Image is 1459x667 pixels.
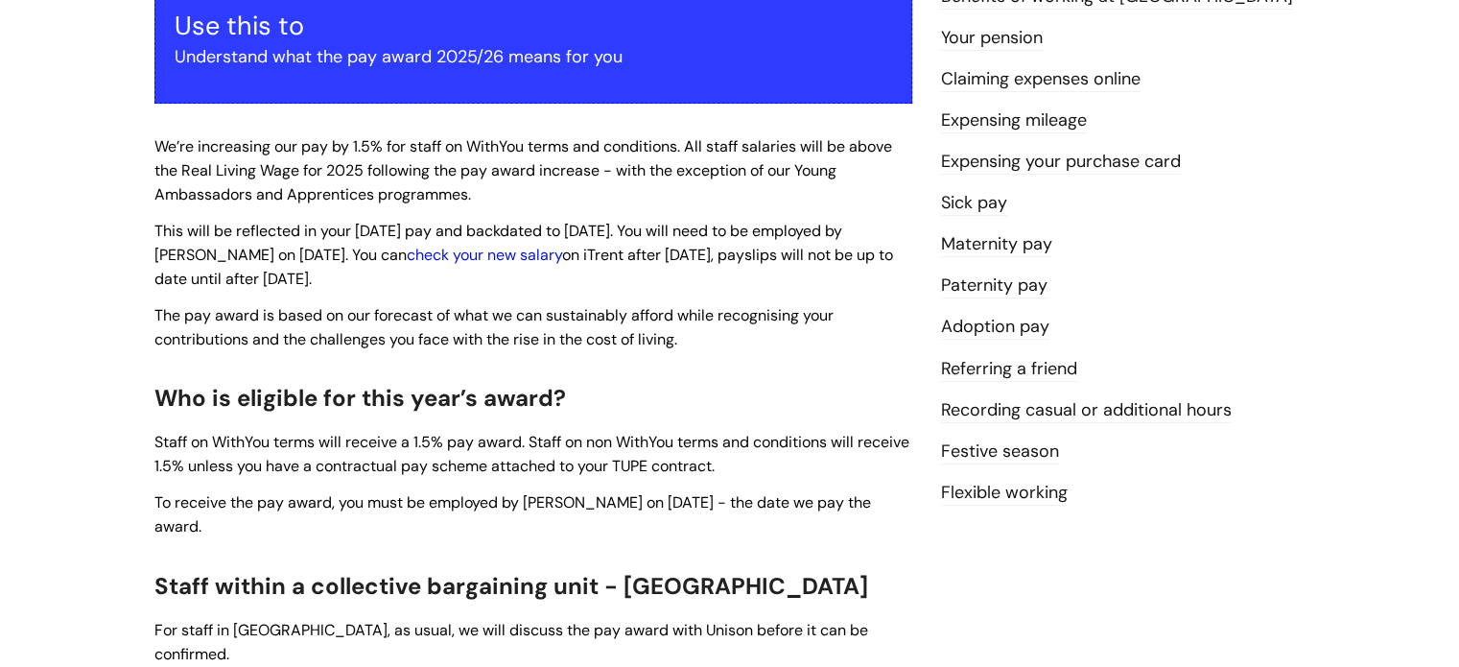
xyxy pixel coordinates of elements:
[175,41,892,72] p: Understand what the pay award 2025/26 means for you
[154,221,893,289] span: This will be reflected in your [DATE] pay and backdated to [DATE]. You will need to be employed b...
[407,245,562,265] a: check your new salary
[941,26,1043,51] a: Your pension
[941,232,1052,257] a: Maternity pay
[154,432,909,476] span: Staff on WithYou terms will receive a 1.5% pay award. Staff on non WithYou terms and conditions w...
[154,492,871,536] span: To receive the pay award, you must be employed by [PERSON_NAME] on [DATE] - the date we pay the a...
[941,150,1181,175] a: Expensing your purchase card
[154,620,868,664] span: For staff in [GEOGRAPHIC_DATA], as usual, we will discuss the pay award with Unison before it can...
[941,440,1059,465] a: Festive season
[941,108,1087,133] a: Expensing mileage
[154,136,892,204] span: We’re increasing our pay by 1.5% for staff on WithYou terms and conditions. All staff salaries wi...
[154,305,834,349] span: The pay award is based on our forecast of what we can sustainably afford while recognising your c...
[154,383,566,413] span: Who is eligible for this year’s award?
[941,67,1141,92] a: Claiming expenses online
[941,274,1047,298] a: Paternity pay
[941,398,1232,423] a: Recording casual or additional hours
[154,571,868,601] span: Staff within a collective bargaining unit - [GEOGRAPHIC_DATA]
[941,315,1049,340] a: Adoption pay
[175,11,892,41] h3: Use this to
[941,481,1068,506] a: Flexible working
[941,191,1007,216] a: Sick pay
[941,357,1077,382] a: Referring a friend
